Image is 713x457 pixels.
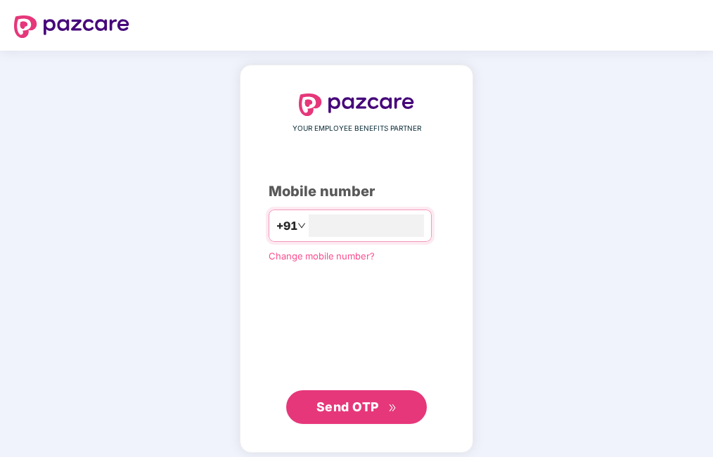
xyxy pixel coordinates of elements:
[299,94,414,116] img: logo
[316,399,379,414] span: Send OTP
[14,15,129,38] img: logo
[269,181,444,202] div: Mobile number
[269,250,375,262] a: Change mobile number?
[388,404,397,413] span: double-right
[276,217,297,235] span: +91
[297,221,306,230] span: down
[293,123,421,134] span: YOUR EMPLOYEE BENEFITS PARTNER
[286,390,427,424] button: Send OTPdouble-right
